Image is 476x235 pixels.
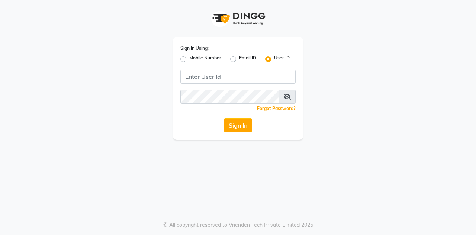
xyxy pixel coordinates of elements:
label: User ID [274,55,290,64]
button: Sign In [224,118,252,132]
label: Email ID [239,55,256,64]
label: Mobile Number [189,55,221,64]
input: Username [180,70,296,84]
img: logo1.svg [208,7,268,29]
a: Forgot Password? [257,106,296,111]
input: Username [180,90,279,104]
label: Sign In Using: [180,45,209,52]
